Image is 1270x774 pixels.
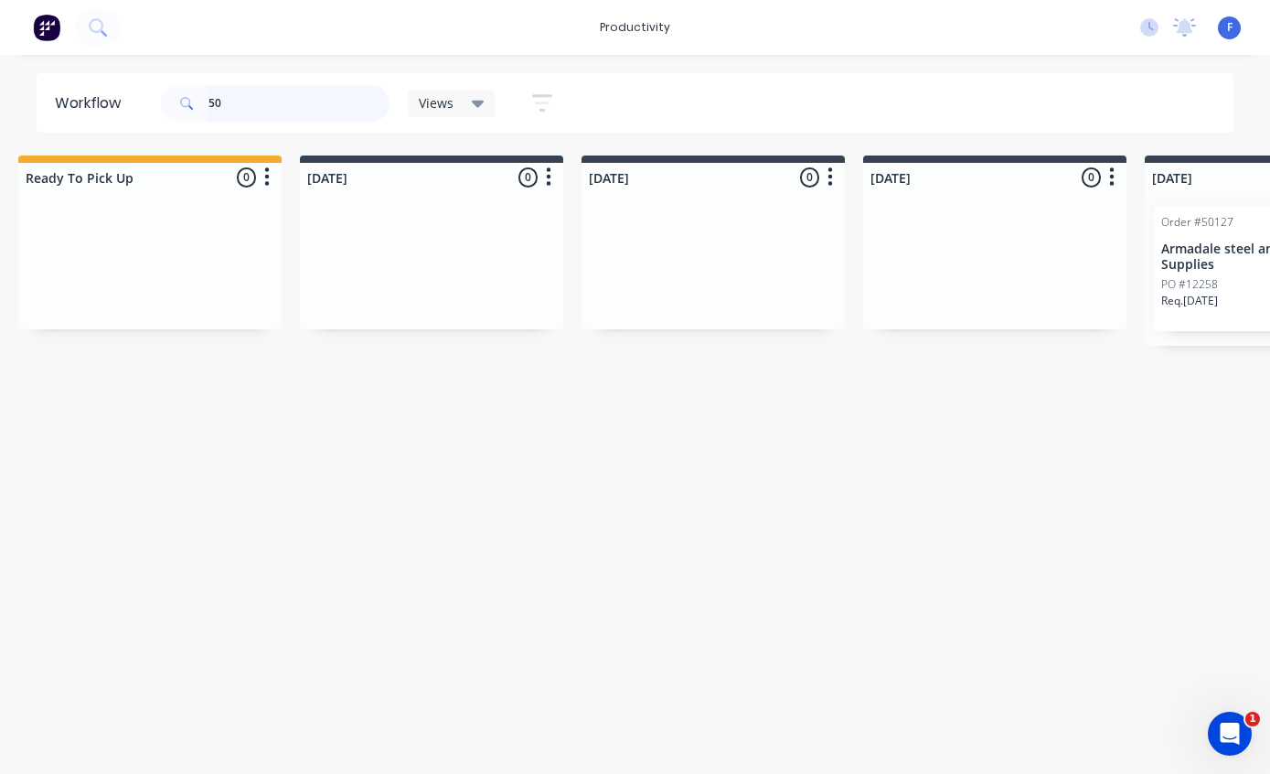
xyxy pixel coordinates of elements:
[591,14,679,41] div: productivity
[1208,712,1252,756] iframe: Intercom live chat
[1245,712,1260,726] span: 1
[419,93,454,113] span: Views
[55,92,130,114] div: Workflow
[1161,276,1218,293] p: PO #12258
[1227,19,1233,36] span: F
[1161,214,1233,231] div: Order #50127
[208,85,390,122] input: Search for orders...
[33,14,60,41] img: Factory
[1161,293,1218,309] p: Req. [DATE]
